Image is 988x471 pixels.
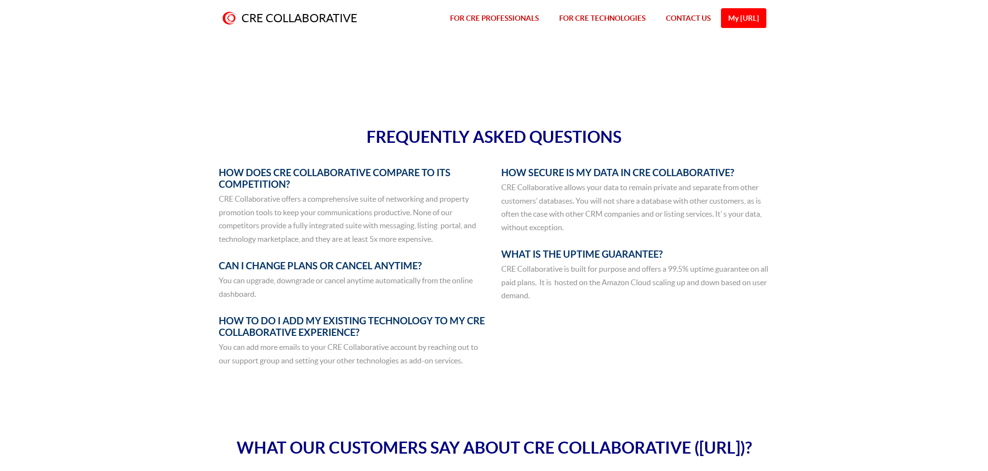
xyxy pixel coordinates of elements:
span: HOW SECURE IS MY DATA IN CRE COLLABORATIVE? [501,167,734,178]
span: HOW DOES CRE COLLABORATIVE COMPARE TO ITS COMPETITION? [219,167,451,190]
span: WHAT IS THE UPTIME GUARANTEE? [501,249,663,260]
span: HOW TO DO I ADD MY EXISTING TECHNOLOGY TO MY CRE COLLABORATIVE EXPERIENCE? [219,315,485,338]
p: You can add more emails to your CRE Collaborative account by reaching out to our support group an... [219,341,487,367]
p: CRE Collaborative offers a comprehensive suite of networking and property promotion tools to keep... [219,193,487,246]
span: CAN I CHANGE PLANS OR CANCEL ANYTIME? [219,260,422,271]
p: CRE Collaborative is built for purpose and offers a 99.5% uptime guarantee on all paid plans. It ... [501,263,769,303]
p: CRE Collaborative allows your data to remain private and separate from other customers’ databases... [501,181,769,234]
a: My [URL] [721,8,766,28]
span: WHAT OUR CUSTOMERS SAY ABOUT CRE COLLABORATIVE ([URL])? [237,438,752,457]
p: You can upgrade, downgrade or cancel anytime automatically from the online dashboard. [219,274,487,301]
span: FREQUENTLY ASKED QUESTIONS [367,127,621,146]
div: Protected by Grammarly [766,284,767,299]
